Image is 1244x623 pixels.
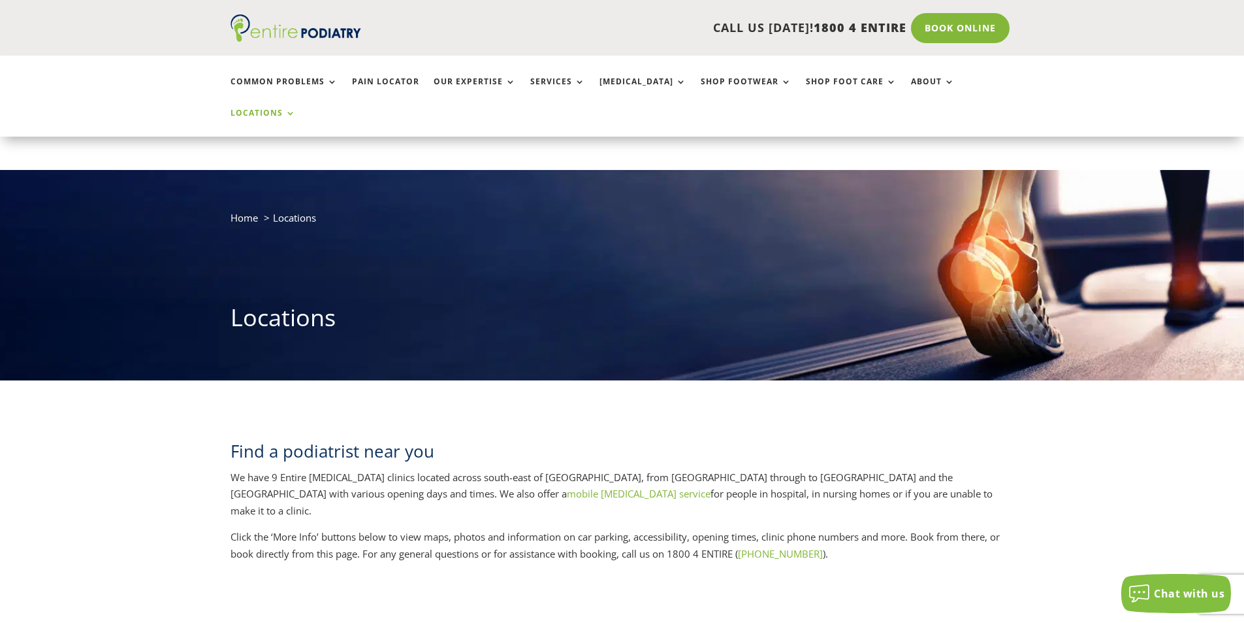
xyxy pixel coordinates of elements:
a: About [911,77,955,105]
span: Chat with us [1154,586,1224,601]
a: Services [530,77,585,105]
a: Book Online [911,13,1010,43]
a: [MEDICAL_DATA] [599,77,686,105]
button: Chat with us [1121,574,1231,613]
h1: Locations [231,301,1014,341]
img: logo (1) [231,14,361,42]
a: Shop Footwear [701,77,791,105]
a: mobile [MEDICAL_DATA] service [567,487,710,500]
a: [PHONE_NUMBER] [738,547,823,560]
h2: Find a podiatrist near you [231,439,1014,469]
nav: breadcrumb [231,209,1014,236]
span: Locations [273,211,316,224]
p: CALL US [DATE]! [411,20,906,37]
a: Our Expertise [434,77,516,105]
a: Home [231,211,258,224]
a: Locations [231,109,296,137]
p: Click the ‘More Info’ buttons below to view maps, photos and information on car parking, accessib... [231,529,1014,562]
a: Entire Podiatry [231,31,361,44]
p: We have 9 Entire [MEDICAL_DATA] clinics located across south-east of [GEOGRAPHIC_DATA], from [GEO... [231,469,1014,530]
span: 1800 4 ENTIRE [814,20,906,35]
a: Pain Locator [352,77,419,105]
a: Common Problems [231,77,338,105]
a: Shop Foot Care [806,77,897,105]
